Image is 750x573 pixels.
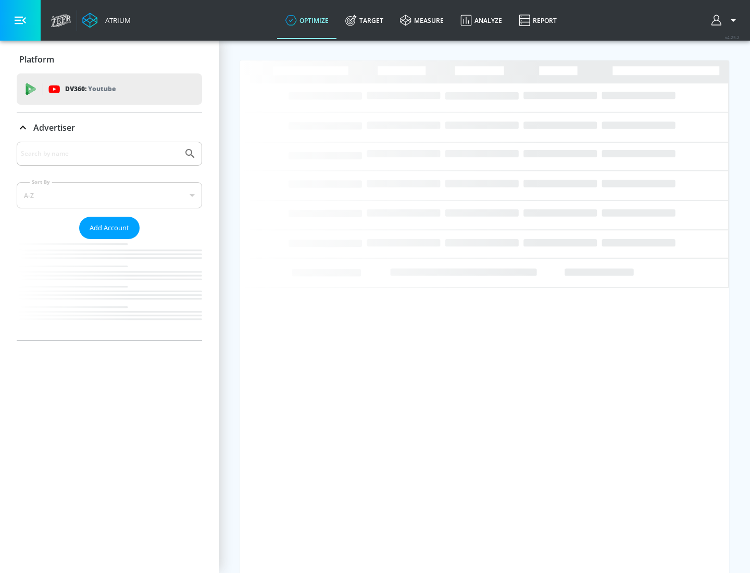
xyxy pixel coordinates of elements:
[19,54,54,65] p: Platform
[725,34,740,40] span: v 4.25.2
[90,222,129,234] span: Add Account
[21,147,179,160] input: Search by name
[17,45,202,74] div: Platform
[82,13,131,28] a: Atrium
[277,2,337,39] a: optimize
[79,217,140,239] button: Add Account
[17,182,202,208] div: A-Z
[33,122,75,133] p: Advertiser
[17,239,202,340] nav: list of Advertiser
[392,2,452,39] a: measure
[17,113,202,142] div: Advertiser
[510,2,565,39] a: Report
[101,16,131,25] div: Atrium
[17,73,202,105] div: DV360: Youtube
[65,83,116,95] p: DV360:
[17,142,202,340] div: Advertiser
[452,2,510,39] a: Analyze
[30,179,52,185] label: Sort By
[337,2,392,39] a: Target
[88,83,116,94] p: Youtube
